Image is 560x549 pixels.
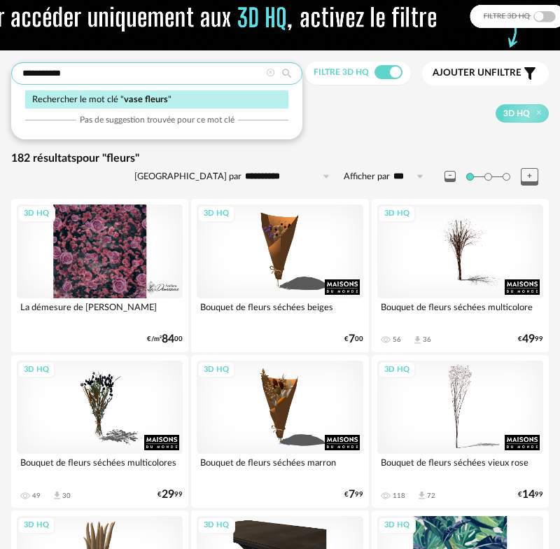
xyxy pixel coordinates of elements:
[378,205,416,223] div: 3D HQ
[416,490,427,501] span: Download icon
[191,355,368,508] a: 3D HQ Bouquet de fleurs séchées marron €799
[197,517,235,534] div: 3D HQ
[197,298,363,326] div: Bouquet de fleurs séchées beiges
[427,492,435,500] div: 72
[503,108,530,119] span: 3D HQ
[349,335,355,344] span: 7
[344,335,363,344] div: € 00
[25,90,288,109] div: Rechercher le mot clé " "
[521,65,538,82] span: Filter icon
[11,355,188,508] a: 3D HQ Bouquet de fleurs séchées multicolores 49 Download icon 30 €2999
[157,490,183,499] div: € 99
[378,361,416,379] div: 3D HQ
[197,361,235,379] div: 3D HQ
[433,67,521,79] span: filtre
[522,490,535,499] span: 14
[32,492,41,500] div: 49
[377,454,543,482] div: Bouquet de fleurs séchées vieux rose
[422,62,549,85] button: Ajouter unfiltre Filter icon
[349,490,355,499] span: 7
[518,490,543,499] div: € 99
[162,335,174,344] span: 84
[412,335,423,345] span: Download icon
[17,361,55,379] div: 3D HQ
[124,95,168,104] span: vase fleurs
[344,171,390,183] label: Afficher par
[393,492,405,500] div: 118
[76,153,139,164] span: pour "fleurs"
[191,199,368,352] a: 3D HQ Bouquet de fleurs séchées beiges €700
[372,355,549,508] a: 3D HQ Bouquet de fleurs séchées vieux rose 118 Download icon 72 €1499
[433,68,491,78] span: Ajouter un
[344,490,363,499] div: € 99
[17,454,183,482] div: Bouquet de fleurs séchées multicolores
[378,517,416,534] div: 3D HQ
[377,298,543,326] div: Bouquet de fleurs séchées multicolore
[62,492,71,500] div: 30
[17,205,55,223] div: 3D HQ
[393,335,401,344] div: 56
[197,454,363,482] div: Bouquet de fleurs séchées marron
[162,490,174,499] span: 29
[314,68,369,76] span: Filtre 3D HQ
[372,199,549,352] a: 3D HQ Bouquet de fleurs séchées multicolore 56 Download icon 36 €4999
[147,335,183,344] div: €/m² 00
[518,335,543,344] div: € 99
[17,517,55,534] div: 3D HQ
[11,199,188,352] a: 3D HQ La démesure de [PERSON_NAME] €/m²8400
[11,151,549,166] div: 182 résultats
[52,490,62,501] span: Download icon
[522,335,535,344] span: 49
[134,171,241,183] label: [GEOGRAPHIC_DATA] par
[17,298,183,326] div: La démesure de [PERSON_NAME]
[423,335,431,344] div: 36
[80,114,234,125] span: Pas de suggestion trouvée pour ce mot clé
[197,205,235,223] div: 3D HQ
